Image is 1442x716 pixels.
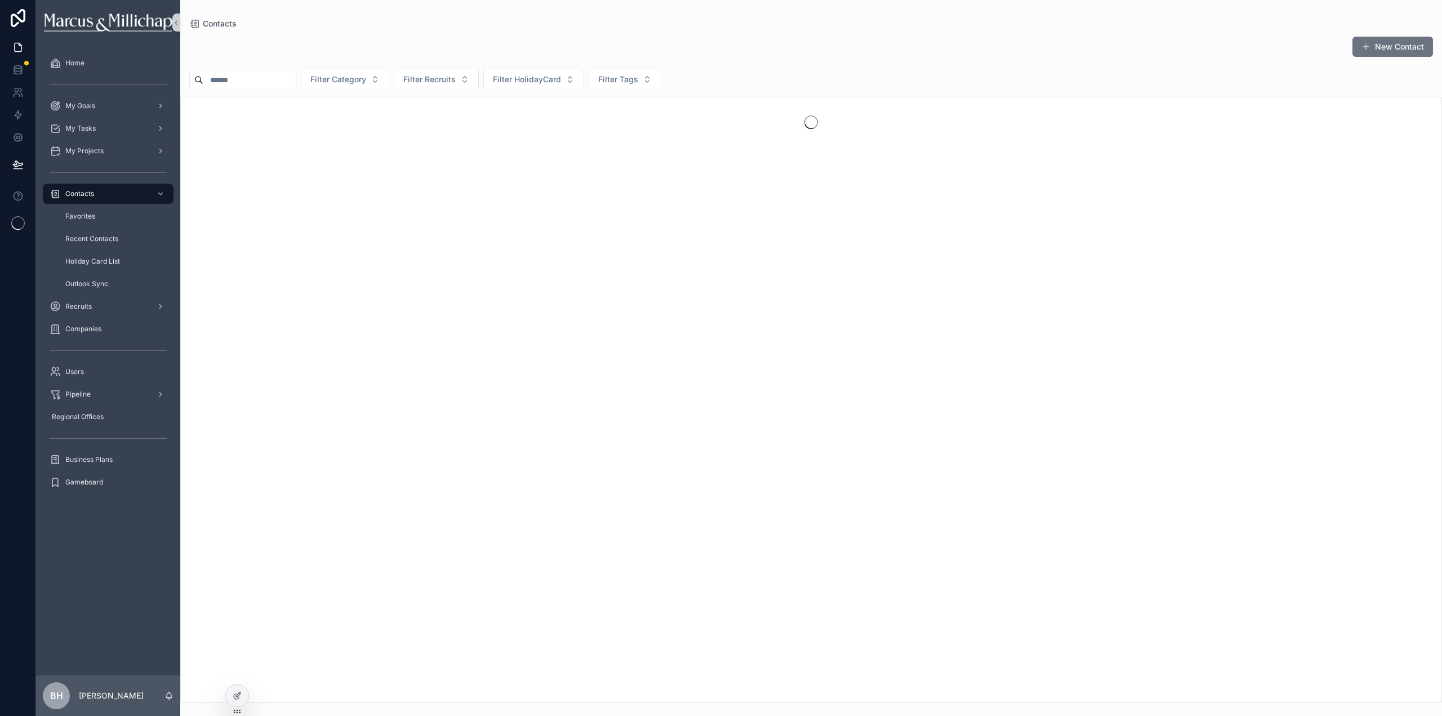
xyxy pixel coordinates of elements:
span: Recruits [65,302,92,311]
span: Companies [65,324,101,333]
a: Contacts [43,184,173,204]
button: Select Button [483,69,584,90]
span: Regional Offices [52,412,104,421]
img: App logo [44,14,172,32]
a: Gameboard [43,472,173,492]
a: Business Plans [43,450,173,470]
a: Contacts [189,18,237,29]
button: Select Button [394,69,479,90]
a: Pipeline [43,384,173,404]
div: scrollable content [36,45,180,507]
a: Regional Offices [43,407,173,427]
span: Favorites [65,212,95,221]
span: My Goals [65,101,95,110]
span: My Tasks [65,124,96,133]
button: New Contact [1352,37,1433,57]
span: Recent Contacts [65,234,118,243]
a: My Projects [43,141,173,161]
span: Business Plans [65,455,113,464]
span: Pipeline [65,390,91,399]
a: Users [43,362,173,382]
a: Favorites [56,206,173,226]
button: Select Button [589,69,661,90]
span: Home [65,59,84,68]
span: My Projects [65,146,104,155]
span: BH [50,689,63,702]
p: [PERSON_NAME] [79,690,144,701]
a: Recent Contacts [56,229,173,249]
a: Recruits [43,296,173,317]
span: Filter Tags [598,74,638,85]
a: Companies [43,319,173,339]
span: Holiday Card List [65,257,120,266]
span: Filter Recruits [403,74,456,85]
a: My Tasks [43,118,173,139]
span: Filter Category [310,74,366,85]
span: Users [65,367,84,376]
span: Outlook Sync [65,279,108,288]
span: Gameboard [65,478,103,487]
a: Holiday Card List [56,251,173,272]
a: Outlook Sync [56,274,173,294]
span: Contacts [203,18,237,29]
a: My Goals [43,96,173,116]
span: Contacts [65,189,94,198]
span: Filter HolidayCard [493,74,561,85]
a: Home [43,53,173,73]
button: Select Button [301,69,389,90]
